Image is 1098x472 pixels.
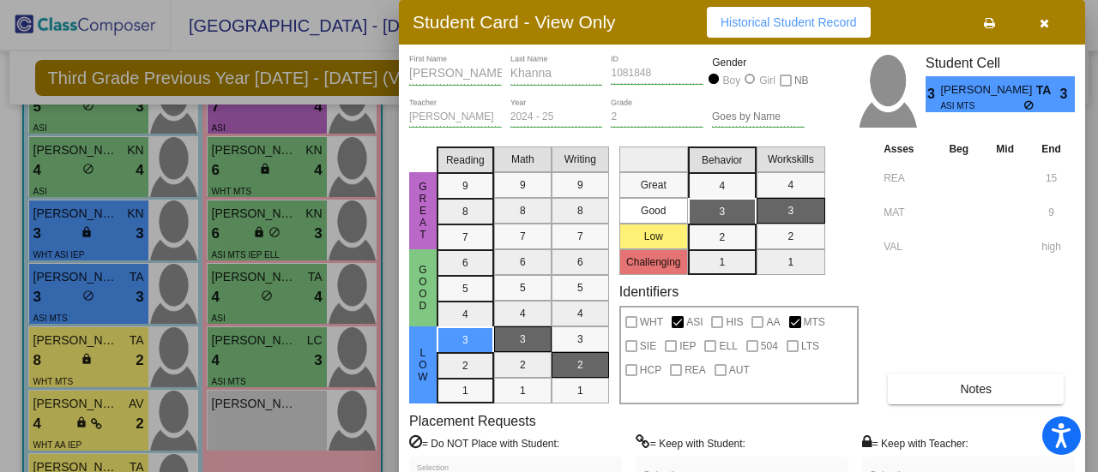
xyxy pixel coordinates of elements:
[409,111,502,123] input: teacher
[884,165,931,191] input: assessment
[1060,84,1075,105] span: 3
[1036,81,1060,99] span: TA
[862,434,968,451] label: = Keep with Teacher:
[926,84,940,105] span: 3
[794,70,809,91] span: NB
[935,140,982,158] th: Beg
[726,312,743,332] span: HIS
[721,15,857,29] span: Historical Student Record
[640,312,663,332] span: WHT
[415,347,431,383] span: Low
[619,284,679,300] label: Identifiers
[879,140,935,158] th: Asses
[413,11,616,33] h3: Student Card - View Only
[761,336,778,356] span: 504
[960,382,992,396] span: Notes
[1028,140,1075,158] th: End
[940,81,1035,99] span: [PERSON_NAME]
[712,55,805,70] mat-label: Gender
[712,111,805,123] input: goes by name
[982,140,1028,158] th: Mid
[611,68,703,80] input: Enter ID
[510,111,603,123] input: year
[926,55,1075,71] h3: Student Cell
[409,413,536,429] label: Placement Requests
[707,7,871,38] button: Historical Student Record
[685,360,706,380] span: REA
[940,99,1023,112] span: ASI MTS
[766,312,780,332] span: AA
[722,73,741,88] div: Boy
[415,264,431,312] span: Good
[804,312,825,332] span: MTS
[729,360,750,380] span: AUT
[884,200,931,225] input: assessment
[719,336,737,356] span: ELL
[611,111,703,123] input: grade
[640,336,656,356] span: SIE
[758,73,775,88] div: Girl
[640,360,661,380] span: HCP
[888,373,1064,404] button: Notes
[884,234,931,260] input: assessment
[686,312,703,332] span: ASI
[415,181,431,241] span: Great
[679,336,696,356] span: IEP
[636,434,745,451] label: = Keep with Student:
[801,336,819,356] span: LTS
[409,434,559,451] label: = Do NOT Place with Student:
